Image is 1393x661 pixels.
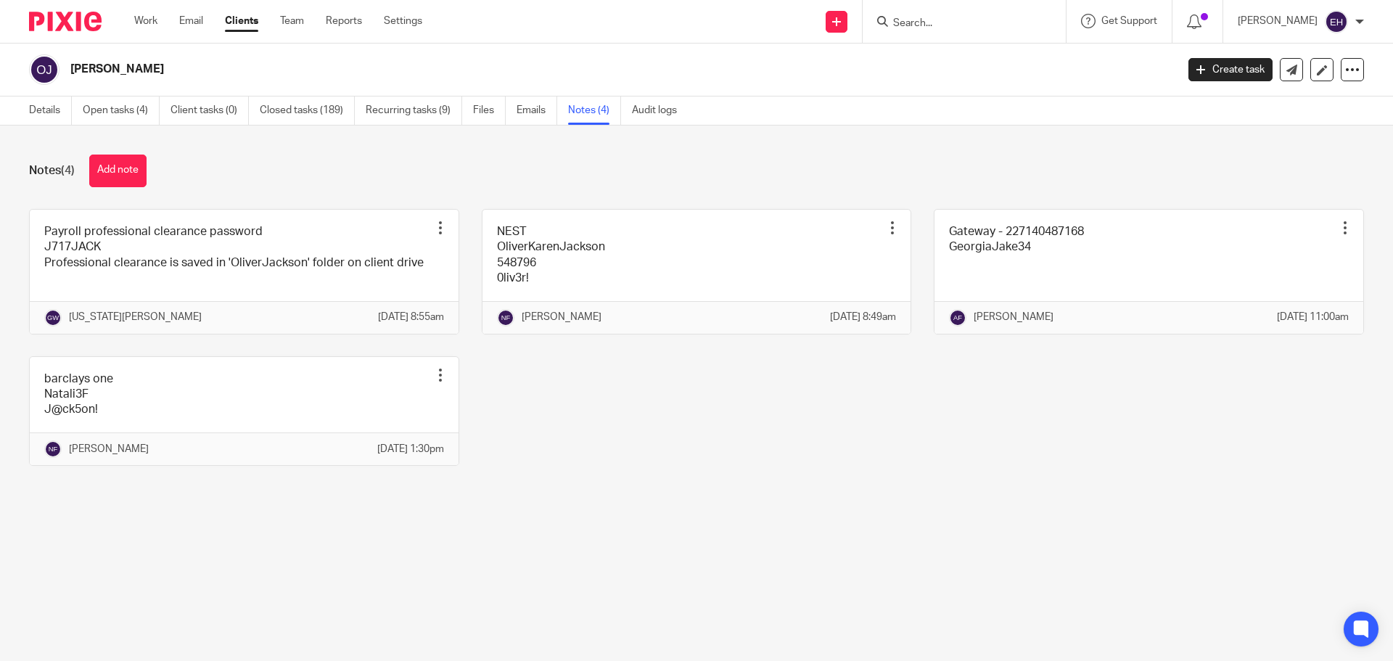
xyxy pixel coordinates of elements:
a: Team [280,14,304,28]
img: svg%3E [29,54,59,85]
a: Files [473,97,506,125]
span: Get Support [1101,16,1157,26]
a: Work [134,14,157,28]
img: svg%3E [949,309,966,327]
p: [DATE] 8:49am [830,310,896,324]
a: Client tasks (0) [170,97,249,125]
a: Closed tasks (189) [260,97,355,125]
a: Reports [326,14,362,28]
input: Search [892,17,1022,30]
p: [DATE] 11:00am [1277,310,1349,324]
p: [US_STATE][PERSON_NAME] [69,310,202,324]
a: Create task [1188,58,1273,81]
a: Emails [517,97,557,125]
a: Open tasks (4) [83,97,160,125]
h2: [PERSON_NAME] [70,62,948,77]
a: Notes (4) [568,97,621,125]
p: [PERSON_NAME] [69,442,149,456]
img: svg%3E [44,440,62,458]
img: svg%3E [44,309,62,327]
span: (4) [61,165,75,176]
a: Clients [225,14,258,28]
img: svg%3E [497,309,514,327]
a: Email [179,14,203,28]
a: Recurring tasks (9) [366,97,462,125]
p: [PERSON_NAME] [522,310,601,324]
p: [PERSON_NAME] [974,310,1053,324]
p: [PERSON_NAME] [1238,14,1318,28]
a: Audit logs [632,97,688,125]
img: Pixie [29,12,102,31]
p: [DATE] 1:30pm [377,442,444,456]
h1: Notes [29,163,75,178]
img: svg%3E [1325,10,1348,33]
button: Add note [89,155,147,187]
a: Details [29,97,72,125]
a: Settings [384,14,422,28]
p: [DATE] 8:55am [378,310,444,324]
